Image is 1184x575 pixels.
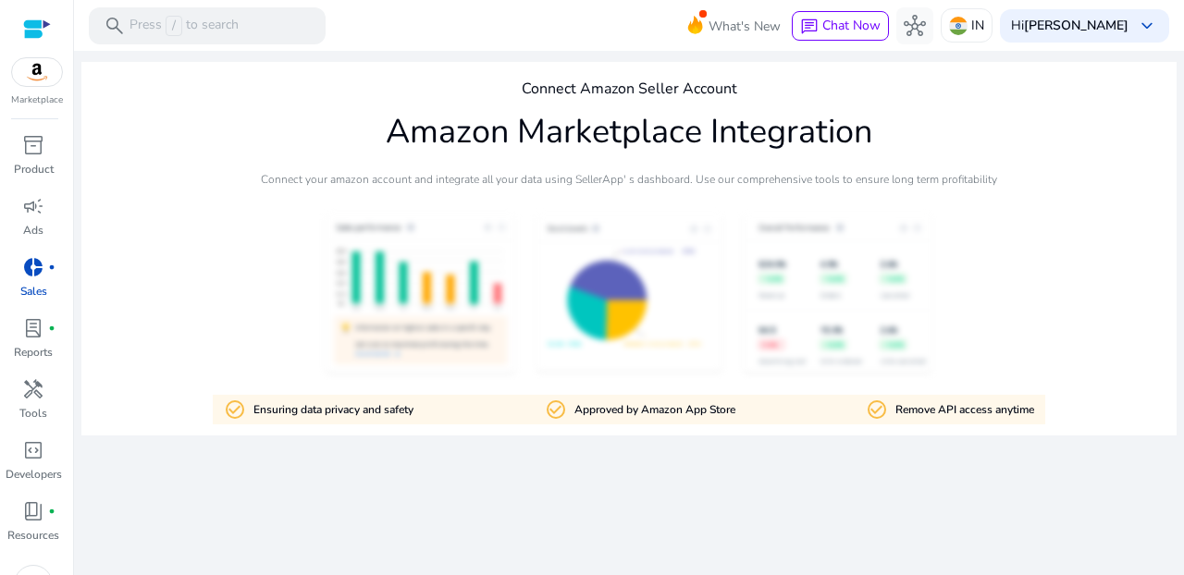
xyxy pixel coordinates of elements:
[22,134,44,156] span: inventory_2
[22,439,44,461] span: code_blocks
[904,15,926,37] span: hub
[166,16,182,36] span: /
[866,398,888,421] mat-icon: check_circle_outline
[20,283,47,300] p: Sales
[11,93,63,107] p: Marketplace
[792,11,889,41] button: chatChat Now
[104,15,126,37] span: search
[1011,19,1128,32] p: Hi
[574,401,735,419] p: Approved by Amazon App Store
[800,18,819,36] span: chat
[22,256,44,278] span: donut_small
[7,527,59,544] p: Resources
[261,171,997,188] p: Connect your amazon account and integrate all your data using SellerApp' s dashboard. Use our com...
[896,7,933,44] button: hub
[14,344,53,361] p: Reports
[224,398,246,421] mat-icon: check_circle_outline
[48,324,55,332] span: fiber_manual_record
[522,80,737,98] h4: Connect Amazon Seller Account
[971,9,984,42] p: IN
[545,398,567,421] mat-icon: check_circle_outline
[129,16,239,36] p: Press to search
[709,10,781,43] span: What's New
[1136,15,1158,37] span: keyboard_arrow_down
[1024,17,1128,34] b: [PERSON_NAME]
[386,112,872,152] h1: Amazon Marketplace Integration
[822,17,881,34] span: Chat Now
[949,17,968,35] img: in.svg
[253,401,413,419] p: Ensuring data privacy and safety
[6,466,62,483] p: Developers
[895,401,1034,419] p: Remove API access anytime
[22,195,44,217] span: campaign
[22,500,44,522] span: book_4
[12,58,62,86] img: amazon.svg
[14,161,54,177] p: Product
[19,405,47,422] p: Tools
[23,222,43,239] p: Ads
[48,508,55,515] span: fiber_manual_record
[48,263,55,271] span: fiber_manual_record
[22,317,44,339] span: lab_profile
[22,378,44,400] span: handyman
